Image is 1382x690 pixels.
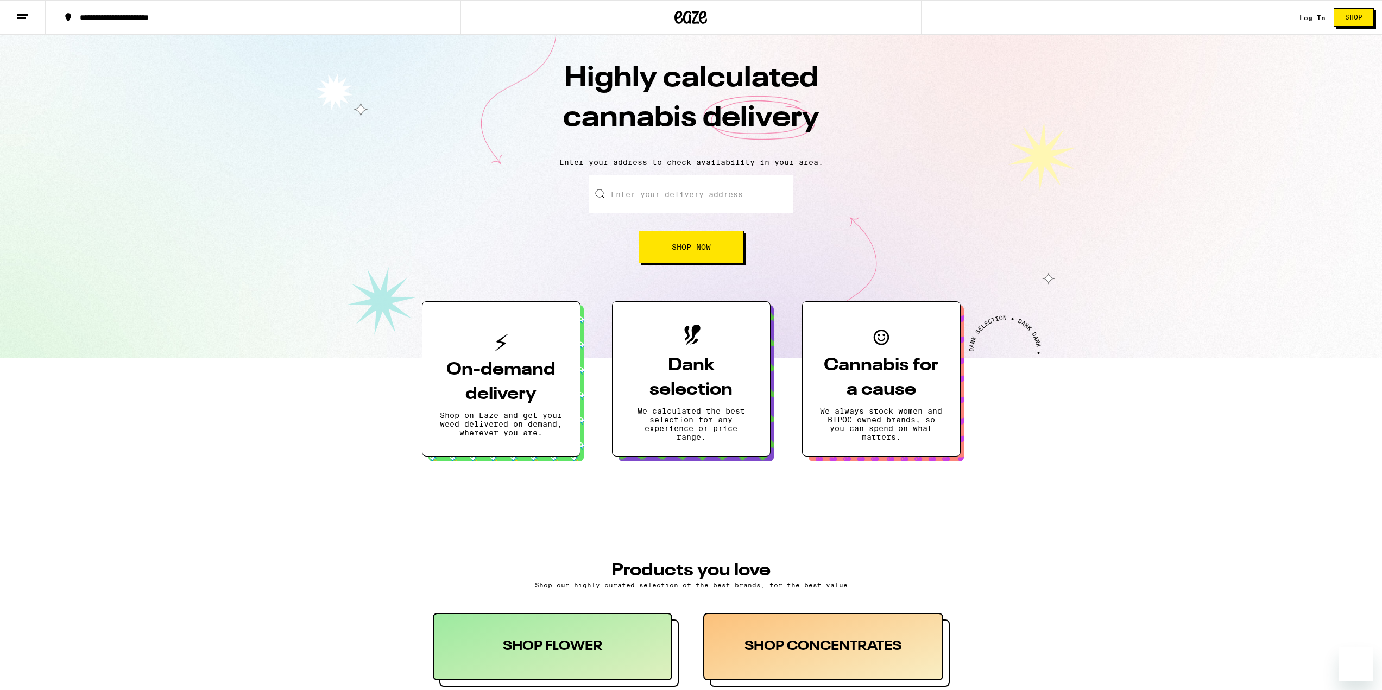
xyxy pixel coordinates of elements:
[422,301,580,457] button: On-demand deliveryShop on Eaze and get your weed delivered on demand, wherever you are.
[612,301,771,457] button: Dank selectionWe calculated the best selection for any experience or price range.
[630,353,753,402] h3: Dank selection
[440,358,563,407] h3: On-demand delivery
[802,301,961,457] button: Cannabis for a causeWe always stock women and BIPOC owned brands, so you can spend on what matters.
[501,59,881,149] h1: Highly calculated cannabis delivery
[11,158,1371,167] p: Enter your address to check availability in your area.
[1299,14,1326,21] a: Log In
[639,231,744,263] button: Shop Now
[672,243,711,251] span: Shop Now
[440,411,563,437] p: Shop on Eaze and get your weed delivered on demand, wherever you are.
[589,175,793,213] input: Enter your delivery address
[433,613,679,687] button: SHOP FLOWER
[1345,14,1362,21] span: Shop
[433,581,950,588] p: Shop our highly curated selection of the best brands, for the best value
[1326,8,1382,27] a: Shop
[630,407,753,441] p: We calculated the best selection for any experience or price range.
[703,613,950,687] button: SHOP CONCENTRATES
[433,613,673,680] div: SHOP FLOWER
[820,353,943,402] h3: Cannabis for a cause
[433,562,950,579] h3: PRODUCTS YOU LOVE
[703,613,943,680] div: SHOP CONCENTRATES
[820,407,943,441] p: We always stock women and BIPOC owned brands, so you can spend on what matters.
[1334,8,1374,27] button: Shop
[1339,647,1373,681] iframe: Button to launch messaging window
